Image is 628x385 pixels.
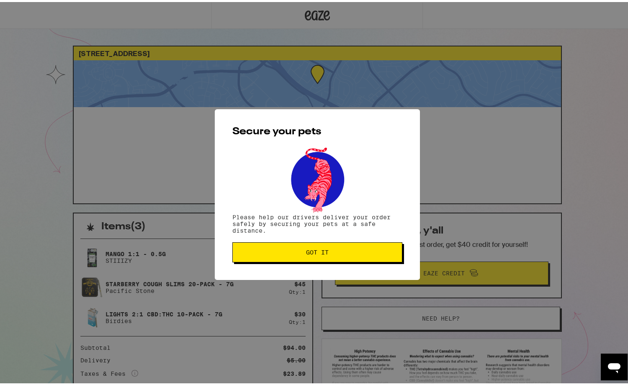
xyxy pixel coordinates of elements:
p: Please help our drivers deliver your order safely by securing your pets at a safe distance. [232,212,402,232]
h2: Secure your pets [232,125,402,135]
button: Got it [232,240,402,260]
span: Got it [306,247,329,253]
iframe: Button to launch messaging window [601,352,628,378]
img: pets [283,143,352,212]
